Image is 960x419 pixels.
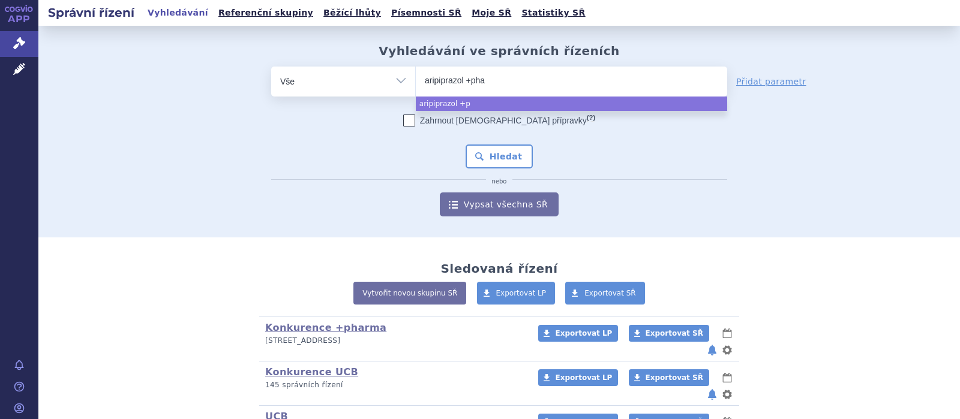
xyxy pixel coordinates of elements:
[555,373,612,382] span: Exportovat LP
[518,5,589,21] a: Statistiky SŘ
[265,366,358,378] a: Konkurence UCB
[403,114,595,126] label: Zahrnout [DEMOGRAPHIC_DATA] přípravky
[721,326,733,340] button: lhůty
[721,387,733,402] button: nastavení
[265,336,523,346] p: [STREET_ADDRESS]
[440,192,559,216] a: Vypsat všechna SŘ
[440,261,557,276] h2: Sledovaná řízení
[538,325,618,342] a: Exportovat LP
[721,370,733,385] button: lhůty
[584,289,636,297] span: Exportovat SŘ
[587,114,595,122] abbr: (?)
[388,5,465,21] a: Písemnosti SŘ
[555,329,612,337] span: Exportovat LP
[144,5,212,21] a: Vyhledávání
[320,5,385,21] a: Běžící lhůty
[629,369,709,386] a: Exportovat SŘ
[353,282,466,305] a: Vytvořit novou skupinu SŘ
[538,369,618,386] a: Exportovat LP
[379,44,620,58] h2: Vyhledávání ve správních řízeních
[416,97,727,111] li: aripiprazol +p
[646,373,703,382] span: Exportovat SŘ
[466,144,533,168] button: Hledat
[468,5,515,21] a: Moje SŘ
[486,178,513,185] i: nebo
[565,282,645,305] a: Exportovat SŘ
[706,387,718,402] button: notifikace
[477,282,556,305] a: Exportovat LP
[265,322,386,333] a: Konkurence +pharma
[706,343,718,357] button: notifikace
[38,4,144,21] h2: Správní řízení
[215,5,317,21] a: Referenční skupiny
[721,343,733,357] button: nastavení
[646,329,703,337] span: Exportovat SŘ
[629,325,709,342] a: Exportovat SŘ
[736,76,806,88] a: Přidat parametr
[496,289,547,297] span: Exportovat LP
[265,380,523,390] p: 145 správních řízení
